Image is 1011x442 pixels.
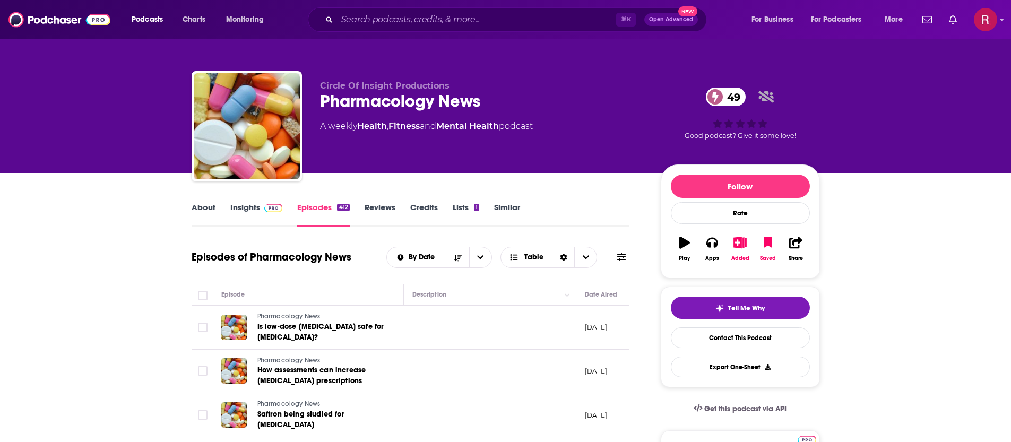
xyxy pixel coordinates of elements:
span: Logged in as rebeccaagurto [974,8,997,31]
a: Mental Health [436,121,499,131]
p: [DATE] [585,323,608,332]
button: Show profile menu [974,8,997,31]
img: Podchaser Pro [264,204,283,212]
button: Share [782,230,809,268]
button: Export One-Sheet [671,357,810,377]
a: Pharmacology News [257,356,385,366]
button: Column Actions [561,289,574,301]
button: open menu [877,11,916,28]
span: and [420,121,436,131]
span: Pharmacology News [257,313,321,320]
a: Episodes412 [297,202,349,227]
span: Good podcast? Give it some love! [685,132,796,140]
a: 49 [706,88,746,106]
button: Added [726,230,754,268]
a: Charts [176,11,212,28]
button: open menu [804,11,877,28]
span: Monitoring [226,12,264,27]
p: [DATE] [585,411,608,420]
span: Toggle select row [198,366,208,376]
span: Circle Of Insight Productions [320,81,450,91]
span: , [387,121,388,131]
a: About [192,202,215,227]
img: tell me why sparkle [715,304,724,313]
div: Search podcasts, credits, & more... [318,7,717,32]
div: 49Good podcast? Give it some love! [661,81,820,146]
div: Episode [221,288,245,301]
span: New [678,6,697,16]
span: Open Advanced [649,17,693,22]
div: Apps [705,255,719,262]
a: Reviews [365,202,395,227]
img: Pharmacology News [194,73,300,179]
span: Toggle select row [198,323,208,332]
a: Similar [494,202,520,227]
div: Share [789,255,803,262]
div: Added [731,255,749,262]
a: Contact This Podcast [671,327,810,348]
div: 412 [337,204,349,211]
a: Pharmacology News [257,312,385,322]
img: User Profile [974,8,997,31]
button: Saved [754,230,782,268]
a: Credits [410,202,438,227]
p: [DATE] [585,367,608,376]
span: How assessments can increase [MEDICAL_DATA] prescriptions [257,366,366,385]
span: Toggle select row [198,410,208,420]
button: open menu [744,11,807,28]
span: Pharmacology News [257,400,321,408]
button: open menu [124,11,177,28]
a: Get this podcast via API [685,396,796,422]
button: Open AdvancedNew [644,13,698,26]
span: For Podcasters [811,12,862,27]
span: 49 [716,88,746,106]
h1: Episodes of Pharmacology News [192,250,351,264]
a: InsightsPodchaser Pro [230,202,283,227]
div: Rate [671,202,810,224]
button: Choose View [500,247,598,268]
button: tell me why sparkleTell Me Why [671,297,810,319]
a: Pharmacology News [257,400,385,409]
button: Apps [698,230,726,268]
a: Health [357,121,387,131]
span: Tell Me Why [728,304,765,313]
a: Show notifications dropdown [945,11,961,29]
div: Sort Direction [552,247,574,267]
span: Table [524,254,543,261]
button: Follow [671,175,810,198]
span: Pharmacology News [257,357,321,364]
div: Description [412,288,446,301]
button: Play [671,230,698,268]
a: Lists1 [453,202,479,227]
span: ⌘ K [616,13,636,27]
div: Play [679,255,690,262]
span: For Business [751,12,793,27]
button: Sort Direction [447,247,469,267]
button: open menu [469,247,491,267]
div: Date Aired [585,288,617,301]
a: Saffron being studied for [MEDICAL_DATA] [257,409,385,430]
button: open menu [387,254,447,261]
span: Podcasts [132,12,163,27]
img: Podchaser - Follow, Share and Rate Podcasts [8,10,110,30]
div: A weekly podcast [320,120,533,133]
div: 1 [474,204,479,211]
span: Saffron being studied for [MEDICAL_DATA] [257,410,344,429]
a: How assessments can increase [MEDICAL_DATA] prescriptions [257,365,385,386]
a: Is low-dose [MEDICAL_DATA] safe for [MEDICAL_DATA]? [257,322,385,343]
span: More [885,12,903,27]
input: Search podcasts, credits, & more... [337,11,616,28]
button: open menu [219,11,278,28]
div: Saved [760,255,776,262]
a: Show notifications dropdown [918,11,936,29]
span: Charts [183,12,205,27]
span: Get this podcast via API [704,404,787,413]
span: Is low-dose [MEDICAL_DATA] safe for [MEDICAL_DATA]? [257,322,384,342]
a: Fitness [388,121,420,131]
h2: Choose List sort [386,247,492,268]
span: By Date [409,254,438,261]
